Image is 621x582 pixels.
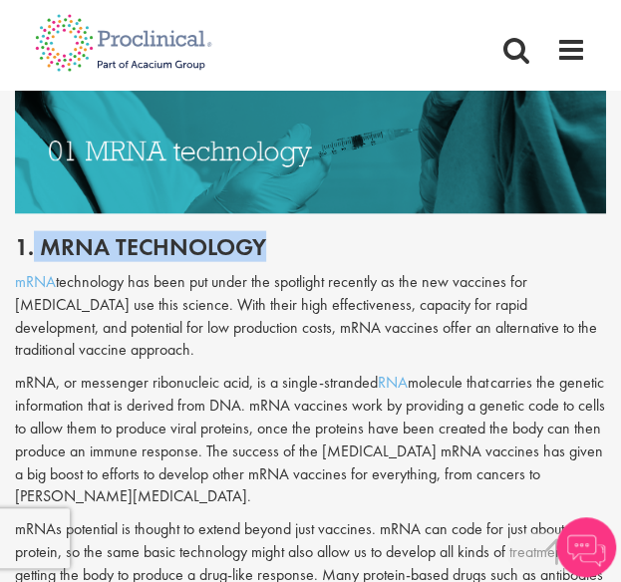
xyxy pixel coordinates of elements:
[556,517,616,577] img: Chatbot
[15,233,606,259] h2: 1. mRNA technology
[15,270,56,291] a: mRNA
[378,371,408,392] a: RNA
[15,270,606,361] p: technology has been put under the spotlight recently as the new vaccines for [MEDICAL_DATA] use t...
[15,371,606,507] p: mRNA, or messenger ribonucleic acid, is a single-stranded molecule that carries the genetic infor...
